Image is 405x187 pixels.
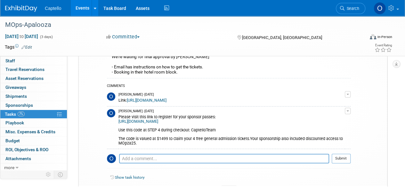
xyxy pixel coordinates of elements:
[5,147,48,152] span: ROI, Objectives & ROO
[0,101,67,110] a: Sponsorships
[0,83,67,92] a: Giveaways
[21,45,32,50] a: Edit
[18,112,25,116] span: 7%
[0,74,67,83] a: Asset Reservations
[0,163,67,172] a: more
[336,33,392,43] div: Event Format
[377,35,392,39] div: In-Person
[5,103,33,108] span: Sponsorships
[107,83,351,90] div: COMMENTS
[107,109,115,117] img: Owen Ellison
[3,19,359,31] div: MOps-Apalooza
[43,170,54,179] td: Personalize Event Tab Strip
[332,154,351,163] button: Submit
[5,58,15,63] span: Staff
[5,129,55,134] span: Misc. Expenses & Credits
[118,97,345,103] div: Link:
[19,34,25,39] span: to
[118,92,154,97] span: [PERSON_NAME] - [DATE]
[118,109,154,113] span: [PERSON_NAME] - [DATE]
[118,119,158,124] a: [URL][DOMAIN_NAME]
[375,44,392,47] div: Event Rating
[0,65,67,74] a: Travel Reservations
[5,138,20,143] span: Budget
[0,57,67,65] a: Staff
[370,34,376,39] img: Format-Inperson.png
[5,120,24,125] span: Playbook
[45,6,61,11] span: Captello
[0,119,67,127] a: Playbook
[107,92,115,101] img: Owen Ellison
[107,42,351,78] div: We got 4 free tickets : [PERSON_NAME], [GEOGRAPHIC_DATA], [GEOGRAPHIC_DATA][PERSON_NAME] get the ...
[0,128,67,136] a: Misc. Expenses & Credits
[0,154,67,163] a: Attachments
[104,34,142,40] button: Committed
[5,44,32,50] td: Tags
[107,154,116,163] img: Owen Ellison
[39,35,53,39] span: (3 days)
[5,34,38,39] span: [DATE] [DATE]
[242,35,322,40] span: [GEOGRAPHIC_DATA], [GEOGRAPHIC_DATA]
[336,3,365,14] a: Search
[5,85,26,90] span: Giveaways
[5,5,37,12] img: ExhibitDay
[0,110,67,119] a: Tasks7%
[0,92,67,101] a: Shipments
[5,156,31,161] span: Attachments
[0,145,67,154] a: ROI, Objectives & ROO
[115,175,144,180] a: Show task history
[5,94,27,99] span: Shipments
[5,67,45,72] span: Travel Reservations
[54,170,67,179] td: Toggle Event Tabs
[127,98,166,103] a: [URL][DOMAIN_NAME]
[374,2,386,14] img: Owen Ellison
[5,112,25,117] span: Tasks
[4,165,14,170] span: more
[5,76,44,81] span: Asset Reservations
[344,6,359,11] span: Search
[0,136,67,145] a: Budget
[118,113,345,145] div: Please visit this link to register for your sponsor passes: Use this code at STEP 4 during checko...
